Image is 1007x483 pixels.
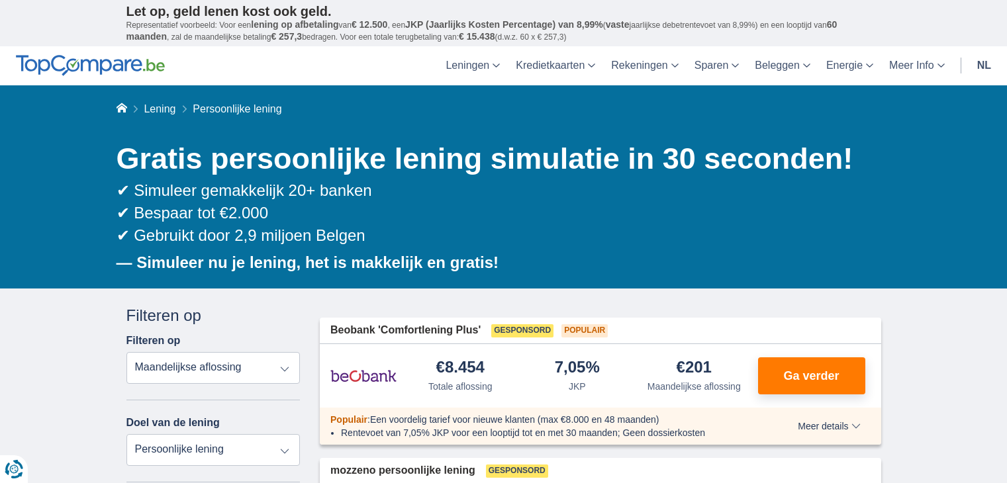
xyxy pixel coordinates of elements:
a: Sparen [687,46,747,85]
a: Meer Info [881,46,953,85]
a: Energie [818,46,881,85]
span: € 257,3 [271,31,302,42]
div: €8.454 [436,359,485,377]
label: Doel van de lening [126,417,220,429]
span: vaste [606,19,630,30]
span: JKP (Jaarlijks Kosten Percentage) van 8,99% [405,19,603,30]
div: Filteren op [126,304,301,327]
p: Representatief voorbeeld: Voor een van , een ( jaarlijkse debetrentevoet van 8,99%) en een loopti... [126,19,881,43]
li: Rentevoet van 7,05% JKP voor een looptijd tot en met 30 maanden; Geen dossierkosten [341,426,749,439]
a: Kredietkaarten [508,46,603,85]
h1: Gratis persoonlijke lening simulatie in 30 seconden! [117,138,881,179]
div: JKP [569,380,586,393]
div: 7,05% [555,359,600,377]
img: product.pl.alt Beobank [330,359,397,392]
a: nl [969,46,999,85]
span: Persoonlijke lening [193,103,281,114]
span: Meer details [798,421,860,431]
div: ✔ Simuleer gemakkelijk 20+ banken ✔ Bespaar tot €2.000 ✔ Gebruikt door 2,9 miljoen Belgen [117,179,881,247]
a: Lening [144,103,175,114]
div: Maandelijkse aflossing [647,380,741,393]
span: Een voordelig tarief voor nieuwe klanten (max €8.000 en 48 maanden) [370,414,659,425]
a: Home [117,103,127,114]
a: Rekeningen [603,46,686,85]
div: Totale aflossing [428,380,493,393]
p: Let op, geld lenen kost ook geld. [126,3,881,19]
span: 60 maanden [126,19,838,42]
img: TopCompare [16,55,165,76]
span: Populair [561,324,608,337]
span: Gesponsord [486,464,548,478]
label: Filteren op [126,335,181,347]
span: mozzeno persoonlijke lening [330,463,475,478]
span: Ga verder [783,370,839,382]
span: Gesponsord [491,324,553,337]
span: Beobank 'Comfortlening Plus' [330,323,481,338]
span: Populair [330,414,367,425]
a: Leningen [438,46,508,85]
div: : [320,413,760,426]
span: lening op afbetaling [251,19,338,30]
button: Meer details [788,421,870,431]
a: Beleggen [747,46,818,85]
span: € 12.500 [352,19,388,30]
button: Ga verder [758,357,865,394]
b: — Simuleer nu je lening, het is makkelijk en gratis! [117,253,499,271]
div: €201 [677,359,712,377]
span: € 15.438 [459,31,495,42]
